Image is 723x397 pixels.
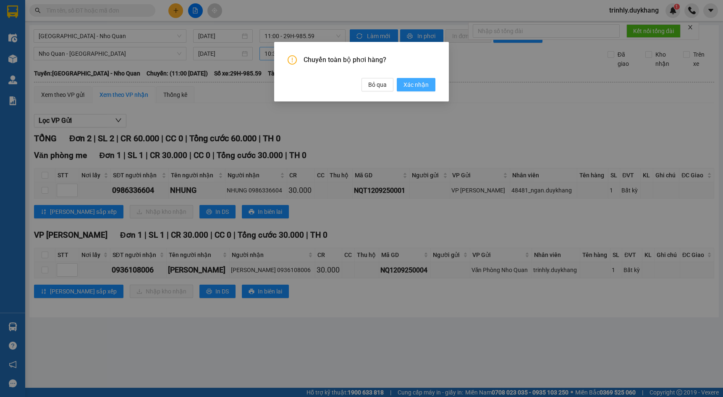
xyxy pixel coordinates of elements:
[361,78,393,91] button: Bỏ qua
[368,80,387,89] span: Bỏ qua
[403,80,429,89] span: Xác nhận
[304,55,435,65] span: Chuyển toàn bộ phơi hàng?
[397,78,435,91] button: Xác nhận
[288,55,297,65] span: exclamation-circle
